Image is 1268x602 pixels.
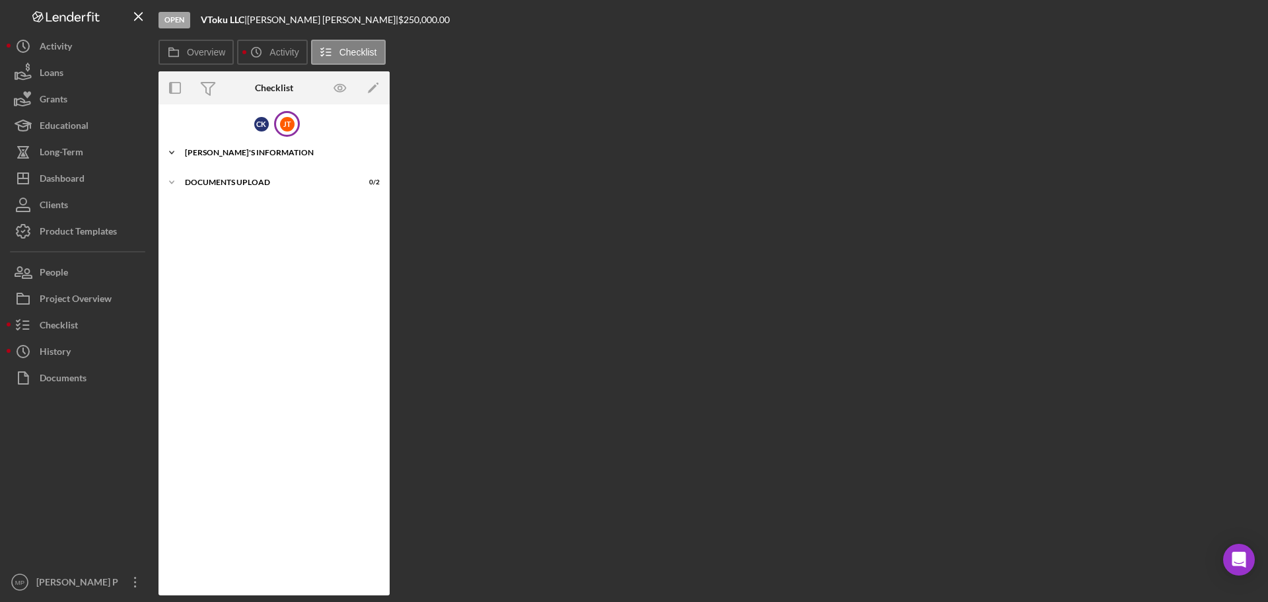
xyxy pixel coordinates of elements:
[7,165,152,192] button: Dashboard
[201,15,247,25] div: |
[7,365,152,391] button: Documents
[7,192,152,218] button: Clients
[40,112,88,142] div: Educational
[40,365,87,395] div: Documents
[339,47,377,57] label: Checklist
[7,59,152,86] button: Loans
[40,165,85,195] div: Dashboard
[185,149,373,157] div: [PERSON_NAME]'S INFORMATION
[201,14,244,25] b: VToku LLC
[40,218,117,248] div: Product Templates
[187,47,225,57] label: Overview
[40,312,78,342] div: Checklist
[311,40,386,65] button: Checklist
[185,178,347,186] div: DOCUMENTS UPLOAD
[247,15,398,25] div: [PERSON_NAME] [PERSON_NAME] |
[7,33,152,59] button: Activity
[398,15,454,25] div: $250,000.00
[40,285,112,315] div: Project Overview
[7,139,152,165] button: Long-Term
[40,192,68,221] div: Clients
[40,86,67,116] div: Grants
[7,338,152,365] button: History
[7,312,152,338] button: Checklist
[7,285,152,312] button: Project Overview
[15,579,24,586] text: MP
[40,139,83,169] div: Long-Term
[1223,544,1255,576] div: Open Intercom Messenger
[7,86,152,112] button: Grants
[158,12,190,28] div: Open
[237,40,307,65] button: Activity
[33,569,119,599] div: [PERSON_NAME] P
[7,112,152,139] button: Educational
[280,117,295,132] div: J T
[7,569,152,595] button: MP[PERSON_NAME] P
[7,218,152,245] button: Product Templates
[158,40,234,65] button: Overview
[40,59,63,89] div: Loans
[40,33,72,63] div: Activity
[254,117,269,132] div: C K
[40,338,71,368] div: History
[7,259,152,285] button: People
[40,259,68,289] div: People
[356,178,380,186] div: 0 / 2
[269,47,299,57] label: Activity
[255,83,293,93] div: Checklist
